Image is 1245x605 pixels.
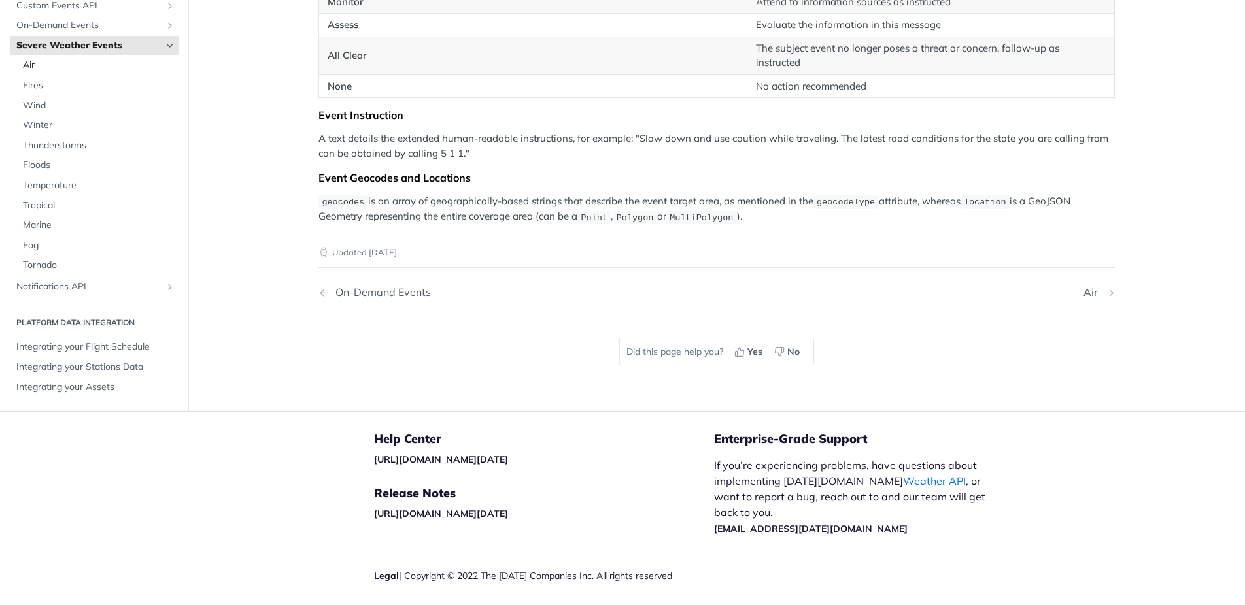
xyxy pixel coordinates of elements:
[374,569,714,582] div: | Copyright © 2022 The [DATE] Companies Inc. All rights reserved
[374,431,714,447] h5: Help Center
[16,156,179,176] a: Floods
[165,282,175,292] button: Show subpages for Notifications API
[328,49,367,61] strong: All Clear
[374,570,399,581] a: Legal
[617,212,654,222] span: Polygon
[817,197,875,207] span: geocodeType
[903,474,966,487] a: Weather API
[318,171,1115,184] div: Event Geocodes and Locations
[16,216,179,235] a: Marine
[165,41,175,51] button: Hide subpages for Severe Weather Events
[16,39,162,52] span: Severe Weather Events
[16,116,179,135] a: Winter
[16,96,179,116] a: Wind
[23,199,175,212] span: Tropical
[747,37,1115,74] td: The subject event no longer poses a threat or concern, follow-up as instructed
[318,273,1115,312] nav: Pagination Controls
[23,259,175,272] span: Tornado
[16,280,162,293] span: Notifications API
[23,139,175,152] span: Thunderstorms
[23,59,175,73] span: Air
[787,345,800,359] span: No
[165,20,175,31] button: Show subpages for On-Demand Events
[318,246,1115,259] p: Updated [DATE]
[23,159,175,172] span: Floods
[747,345,762,359] span: Yes
[328,18,358,31] strong: Assess
[1083,286,1115,299] a: Next Page: Air
[581,212,607,222] span: Point
[16,361,175,374] span: Integrating your Stations Data
[770,342,807,361] button: No
[16,19,162,32] span: On-Demand Events
[16,196,179,216] a: Tropical
[23,79,175,92] span: Fires
[23,179,175,192] span: Temperature
[322,197,364,207] span: geocodes
[747,74,1115,98] td: No action recommended
[10,357,179,377] a: Integrating your Stations Data
[328,80,352,92] strong: None
[23,219,175,232] span: Marine
[23,239,175,252] span: Fog
[16,236,179,255] a: Fog
[10,338,179,357] a: Integrating your Flight Schedule
[747,14,1115,37] td: Evaluate the information in this message
[318,286,660,299] a: Previous Page: On-Demand Events
[10,36,179,56] a: Severe Weather EventsHide subpages for Severe Weather Events
[318,194,1115,225] p: is an array of geographically-based strings that describe the event target area, as mentioned in ...
[318,131,1115,161] p: A text details the extended human-readable instructions, for example: "Slow down and use caution ...
[730,342,770,361] button: Yes
[1083,286,1104,299] div: Air
[10,378,179,397] a: Integrating your Assets
[329,286,431,299] div: On-Demand Events
[16,56,179,76] a: Air
[16,256,179,276] a: Tornado
[714,457,999,536] p: If you’re experiencing problems, have questions about implementing [DATE][DOMAIN_NAME] , or want ...
[619,338,814,365] div: Did this page help you?
[670,212,733,222] span: MultiPolygon
[10,16,179,35] a: On-Demand EventsShow subpages for On-Demand Events
[10,318,179,329] h2: Platform DATA integration
[714,523,908,534] a: [EMAIL_ADDRESS][DATE][DOMAIN_NAME]
[714,431,1020,447] h5: Enterprise-Grade Support
[374,485,714,501] h5: Release Notes
[374,453,508,465] a: [URL][DOMAIN_NAME][DATE]
[16,176,179,195] a: Temperature
[318,108,1115,122] div: Event Instruction
[16,76,179,95] a: Fires
[16,381,175,394] span: Integrating your Assets
[23,99,175,112] span: Wind
[10,277,179,297] a: Notifications APIShow subpages for Notifications API
[964,197,1006,207] span: location
[16,136,179,155] a: Thunderstorms
[374,508,508,519] a: [URL][DOMAIN_NAME][DATE]
[23,119,175,132] span: Winter
[165,1,175,11] button: Show subpages for Custom Events API
[16,341,175,354] span: Integrating your Flight Schedule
